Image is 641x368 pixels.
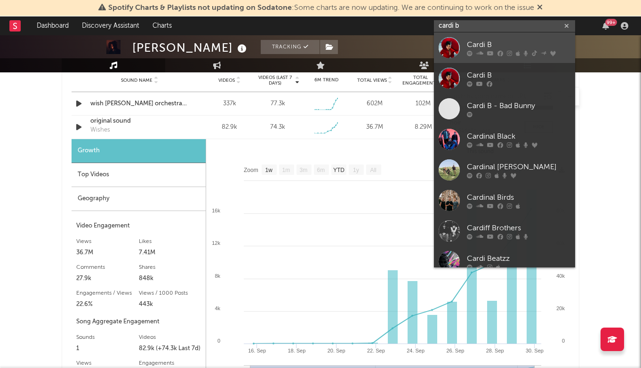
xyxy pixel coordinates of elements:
div: Views / 1000 Posts [139,288,201,299]
div: Top Videos [72,163,206,187]
div: Videos [139,332,201,343]
a: Cardi B [434,32,575,63]
div: Song Aggregate Engagement [76,316,201,328]
a: Dashboard [30,16,75,35]
a: Cardi B - Bad Bunny [434,94,575,124]
text: 16. Sep [248,348,266,353]
text: 1w [265,167,273,173]
span: Total Engagements [401,75,440,86]
text: 24. Sep [407,348,425,353]
span: : Some charts are now updating. We are continuing to work on the issue [108,4,534,12]
div: 27.9k [76,273,139,284]
div: 7.41M [139,247,201,258]
div: Cardi B [467,39,570,50]
a: Charts [146,16,178,35]
div: Cardinal Black [467,131,570,142]
text: 6m [317,167,325,173]
div: Cardinal [PERSON_NAME] [467,161,570,172]
div: Geography [72,187,206,211]
text: 4k [215,305,220,311]
text: 3m [300,167,308,173]
span: Videos (last 7 days) [256,75,294,86]
div: 36.7M [353,123,397,132]
a: Cardinal Birds [434,185,575,216]
div: [PERSON_NAME] [132,40,249,55]
a: Cardi B [434,63,575,94]
text: All [370,167,376,173]
text: 16k [212,208,220,213]
div: 82.9k [208,123,251,132]
a: Cardinal Black [434,124,575,155]
span: Total Views [357,78,387,83]
div: 82.9k (+74.3k Last 7d) [139,343,201,354]
div: 1 [76,343,139,354]
text: 40k [556,273,565,279]
div: 99 + [605,19,617,26]
div: 8.29M [401,123,445,132]
text: 28. Sep [486,348,504,353]
div: 74.3k [270,123,285,132]
span: Videos [218,78,235,83]
div: Cardi B - Bad Bunny [467,100,570,111]
text: 0 [217,338,220,344]
div: Wishes [90,125,110,135]
div: Engagements / Views [76,288,139,299]
div: 22.6% [76,299,139,310]
button: Tracking [261,40,320,54]
text: 0 [562,338,565,344]
div: Views [76,236,139,247]
div: Likes [139,236,201,247]
text: 30. Sep [526,348,544,353]
text: 20k [556,305,565,311]
text: 18. Sep [288,348,305,353]
a: Cardinal [PERSON_NAME] [434,155,575,185]
text: 12k [212,240,220,246]
div: Cardiff Brothers [467,222,570,234]
button: 99+ [602,22,609,30]
div: 6M Trend [304,77,348,84]
span: Sound Name [121,78,152,83]
div: 443k [139,299,201,310]
text: YTD [333,167,345,173]
div: Cardi B [467,70,570,81]
a: Cardiff Brothers [434,216,575,246]
span: Dismiss [537,4,543,12]
a: Cardi Beatzz [434,246,575,277]
div: Video Engagement [76,220,201,232]
text: 1m [282,167,290,173]
span: Spotify Charts & Playlists not updating on Sodatone [108,4,292,12]
div: 848k [139,273,201,284]
text: 1y [353,167,359,173]
div: 36.7M [76,247,139,258]
text: 22. Sep [367,348,385,353]
text: 26. Sep [446,348,464,353]
text: 8k [215,273,220,279]
div: Comments [76,262,139,273]
a: Discovery Assistant [75,16,146,35]
div: Sounds [76,332,139,343]
div: Shares [139,262,201,273]
input: Search for artists [434,20,575,32]
a: original sound [90,117,189,126]
text: 20. Sep [328,348,345,353]
div: Growth [72,139,206,163]
text: Zoom [244,167,258,173]
div: Cardi Beatzz [467,253,570,264]
div: Cardinal Birds [467,192,570,203]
